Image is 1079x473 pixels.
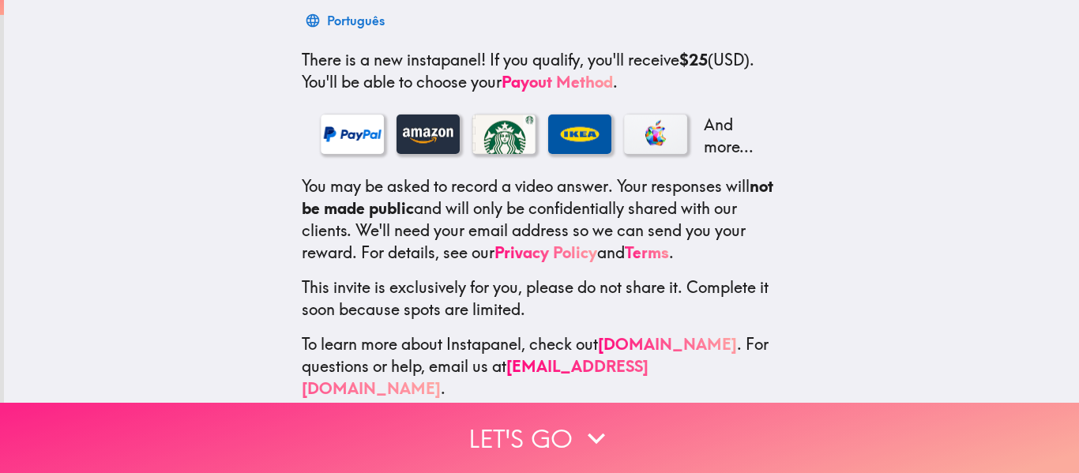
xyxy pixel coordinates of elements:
p: And more... [700,114,763,158]
p: This invite is exclusively for you, please do not share it. Complete it soon because spots are li... [302,276,782,321]
a: [EMAIL_ADDRESS][DOMAIN_NAME] [302,356,649,398]
a: Privacy Policy [494,242,597,262]
a: Terms [625,242,669,262]
a: Payout Method [502,72,613,92]
a: [DOMAIN_NAME] [598,334,737,354]
p: If you qualify, you'll receive (USD) . You'll be able to choose your . [302,49,782,93]
div: Português [327,9,385,32]
p: You may be asked to record a video answer. Your responses will and will only be confidentially sh... [302,175,782,264]
p: To learn more about Instapanel, check out . For questions or help, email us at . [302,333,782,400]
b: $25 [679,50,708,69]
b: not be made public [302,176,773,218]
span: There is a new instapanel! [302,50,486,69]
button: Português [302,5,391,36]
